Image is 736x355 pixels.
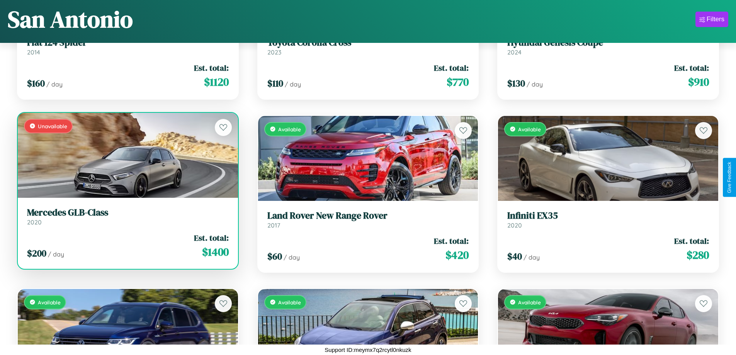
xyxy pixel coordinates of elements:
[674,62,709,73] span: Est. total:
[38,299,61,306] span: Available
[27,37,229,56] a: Fiat 124 Spider2014
[507,48,522,56] span: 2024
[46,80,63,88] span: / day
[325,345,411,355] p: Support ID: meymx7q2rcytl0nkuzk
[267,37,469,48] h3: Toyota Corolla Cross
[518,126,541,132] span: Available
[507,37,709,56] a: Hyundai Genesis Coupe2024
[8,3,133,35] h1: San Antonio
[285,80,301,88] span: / day
[434,62,469,73] span: Est. total:
[27,218,42,226] span: 2020
[48,250,64,258] span: / day
[707,15,724,23] div: Filters
[507,221,522,229] span: 2020
[27,207,229,226] a: Mercedes GLB-Class2020
[447,74,469,90] span: $ 770
[38,123,67,129] span: Unavailable
[284,253,300,261] span: / day
[204,74,229,90] span: $ 1120
[27,247,46,260] span: $ 200
[507,210,709,221] h3: Infiniti EX35
[267,37,469,56] a: Toyota Corolla Cross2023
[687,247,709,263] span: $ 280
[267,210,469,221] h3: Land Rover New Range Rover
[194,232,229,243] span: Est. total:
[278,126,301,132] span: Available
[278,299,301,306] span: Available
[507,250,522,263] span: $ 40
[267,210,469,229] a: Land Rover New Range Rover2017
[674,235,709,246] span: Est. total:
[507,37,709,48] h3: Hyundai Genesis Coupe
[267,48,281,56] span: 2023
[267,221,280,229] span: 2017
[202,244,229,260] span: $ 1400
[695,12,728,27] button: Filters
[27,48,40,56] span: 2014
[267,250,282,263] span: $ 60
[524,253,540,261] span: / day
[445,247,469,263] span: $ 420
[507,77,525,90] span: $ 130
[27,77,45,90] span: $ 160
[688,74,709,90] span: $ 910
[518,299,541,306] span: Available
[27,207,229,218] h3: Mercedes GLB-Class
[434,235,469,246] span: Est. total:
[27,37,229,48] h3: Fiat 124 Spider
[527,80,543,88] span: / day
[267,77,283,90] span: $ 110
[194,62,229,73] span: Est. total:
[727,162,732,193] div: Give Feedback
[507,210,709,229] a: Infiniti EX352020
